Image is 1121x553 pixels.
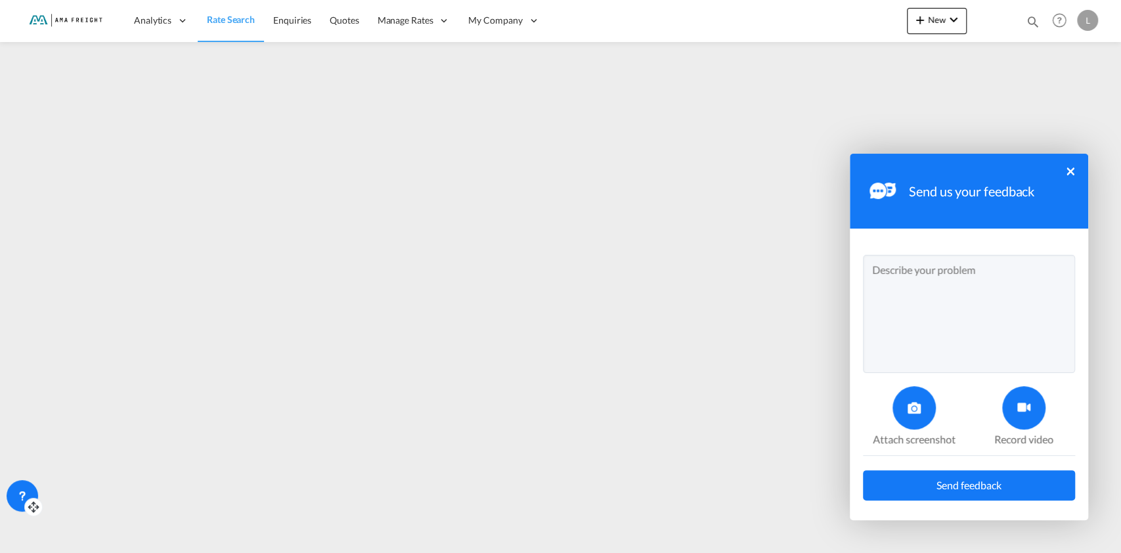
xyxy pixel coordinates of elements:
span: Help [1048,9,1070,32]
span: Manage Rates [378,14,433,27]
md-icon: icon-chevron-down [946,12,961,28]
span: Quotes [330,14,359,26]
span: My Company [468,14,522,27]
md-icon: icon-plus 400-fg [912,12,928,28]
img: f843cad07f0a11efa29f0335918cc2fb.png [20,6,108,35]
md-icon: icon-magnify [1026,14,1040,29]
span: Analytics [134,14,171,27]
div: L [1077,10,1098,31]
span: Enquiries [273,14,311,26]
div: Help [1048,9,1077,33]
span: Rate Search [207,14,255,25]
button: icon-plus 400-fgNewicon-chevron-down [907,8,967,34]
div: icon-magnify [1026,14,1040,34]
span: New [912,14,961,25]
